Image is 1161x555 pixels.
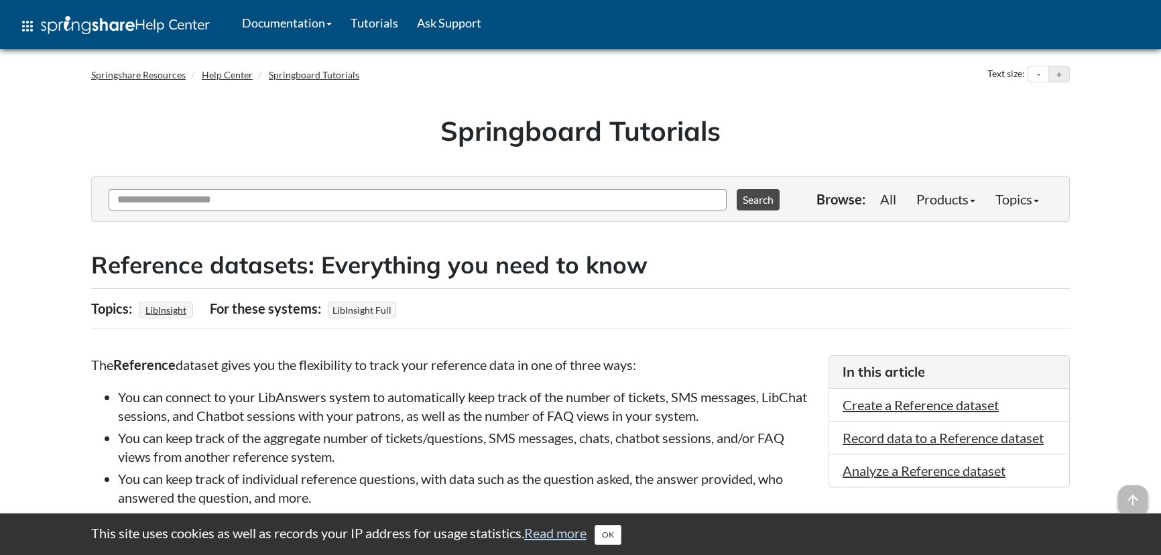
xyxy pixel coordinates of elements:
div: Text size: [985,66,1028,83]
a: Ask Support [408,6,491,40]
p: Browse: [816,190,865,208]
a: Springboard Tutorials [269,69,359,80]
a: Topics [985,186,1049,212]
li: You can connect to your LibAnswers system to automatically keep track of the number of tickets, S... [118,387,815,425]
h2: Reference datasets: Everything you need to know [91,249,1070,282]
a: Products [906,186,985,212]
a: LibInsight [143,300,188,320]
h3: In this article [843,363,1056,381]
a: Springshare Resources [91,69,186,80]
li: You define the type of date/time stamp to use, the types of fields (such as text entry, checkboxe... [145,510,815,548]
button: Decrease text size [1028,66,1048,82]
a: arrow_upward [1118,487,1148,503]
h1: Springboard Tutorials [101,112,1060,149]
button: Increase text size [1049,66,1069,82]
button: Search [737,189,780,210]
a: Record data to a Reference dataset [843,430,1044,446]
span: apps [19,18,36,34]
a: Tutorials [341,6,408,40]
a: apps Help Center [10,6,219,46]
a: Help Center [202,69,253,80]
span: arrow_upward [1118,485,1148,515]
a: Documentation [233,6,341,40]
li: You can keep track of the aggregate number of tickets/questions, SMS messages, chats, chatbot ses... [118,428,815,466]
div: This site uses cookies as well as records your IP address for usage statistics. [78,523,1083,545]
div: For these systems: [210,296,324,321]
span: Help Center [135,15,210,33]
a: Analyze a Reference dataset [843,462,1005,479]
p: The dataset gives you the flexibility to track your reference data in one of three ways: [91,355,815,374]
strong: Reference [113,357,176,373]
button: Close [595,525,621,545]
a: All [870,186,906,212]
img: Springshare [41,16,135,34]
a: Read more [524,525,587,541]
div: Topics: [91,296,135,321]
span: LibInsight Full [328,302,396,318]
a: Create a Reference dataset [843,397,999,413]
